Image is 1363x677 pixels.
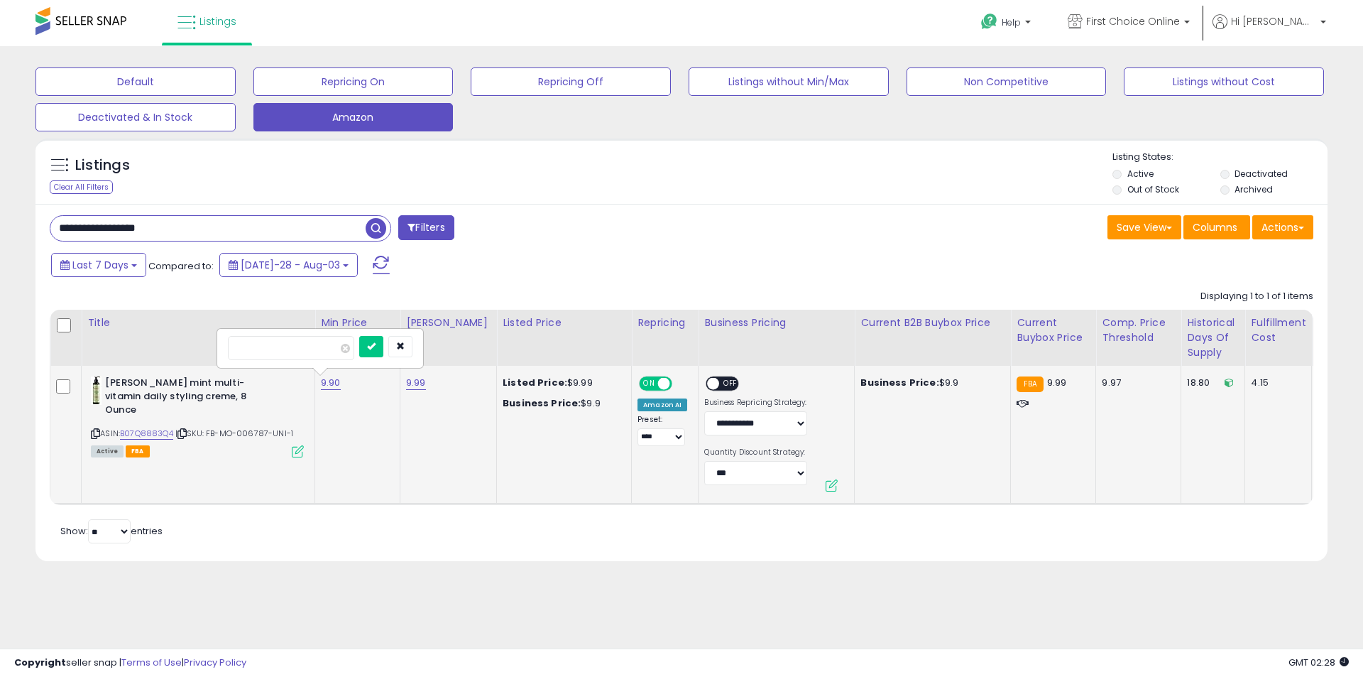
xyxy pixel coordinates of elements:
button: Amazon [253,103,454,131]
b: Listed Price: [503,376,567,389]
button: Repricing Off [471,67,671,96]
div: ASIN: [91,377,304,455]
span: Compared to: [148,259,214,273]
span: OFF [720,378,743,390]
span: Listings [199,14,236,28]
b: [PERSON_NAME] mint multi-vitamin daily styling creme, 8 Ounce [105,377,278,420]
span: Columns [1193,220,1237,234]
div: Fulfillment Cost [1251,315,1305,345]
button: Last 7 Days [51,253,146,277]
span: OFF [670,378,693,390]
span: 9.99 [1047,376,1067,389]
label: Business Repricing Strategy: [704,398,807,408]
span: FBA [126,445,150,457]
label: Quantity Discount Strategy: [704,448,807,457]
span: [DATE]-28 - Aug-03 [241,258,340,272]
span: Last 7 Days [72,258,128,272]
button: Listings without Cost [1124,67,1324,96]
span: Help [1002,16,1021,28]
label: Active [1127,168,1154,180]
span: | SKU: FB-MO-006787-UNI-1 [175,428,293,439]
span: First Choice Online [1086,14,1180,28]
div: 18.80 [1187,377,1234,389]
button: [DATE]-28 - Aug-03 [219,253,358,277]
span: All listings currently available for purchase on Amazon [91,445,124,457]
label: Out of Stock [1127,183,1179,195]
button: Actions [1252,215,1313,239]
button: Default [35,67,236,96]
button: Listings without Min/Max [689,67,889,96]
button: Save View [1107,215,1181,239]
button: Deactivated & In Stock [35,103,236,131]
div: Business Pricing [704,315,848,330]
div: $9.9 [503,397,620,410]
div: Clear All Filters [50,180,113,194]
div: 4.15 [1251,377,1301,389]
div: Preset: [637,415,687,447]
p: Listing States: [1112,151,1327,164]
div: Historical Days Of Supply [1187,315,1239,360]
a: B07Q8883Q4 [120,428,173,440]
div: Comp. Price Threshold [1102,315,1175,345]
span: Hi [PERSON_NAME] [1231,14,1316,28]
div: Amazon AI [637,399,687,411]
button: Non Competitive [907,67,1107,96]
div: $9.9 [860,377,1000,389]
div: Current Buybox Price [1017,315,1090,345]
b: Business Price: [860,376,938,389]
img: 31WDLEq3SZL._SL40_.jpg [91,377,102,405]
h5: Listings [75,156,130,175]
a: Hi [PERSON_NAME] [1213,14,1326,46]
small: FBA [1017,377,1043,392]
div: Displaying 1 to 1 of 1 items [1200,290,1313,303]
a: 9.90 [321,376,341,390]
b: Business Price: [503,396,581,410]
a: Help [970,2,1045,46]
div: Title [87,315,309,330]
span: ON [640,378,658,390]
button: Columns [1183,215,1250,239]
div: Current B2B Buybox Price [860,315,1005,330]
button: Filters [398,215,454,240]
div: $9.99 [503,377,620,389]
a: 9.99 [406,376,426,390]
label: Deactivated [1235,168,1288,180]
button: Repricing On [253,67,454,96]
label: Archived [1235,183,1273,195]
div: Listed Price [503,315,625,330]
div: [PERSON_NAME] [406,315,491,330]
div: Repricing [637,315,692,330]
div: 9.97 [1102,377,1170,389]
i: Get Help [980,13,998,31]
span: Show: entries [60,524,163,538]
div: Min Price [321,315,394,330]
